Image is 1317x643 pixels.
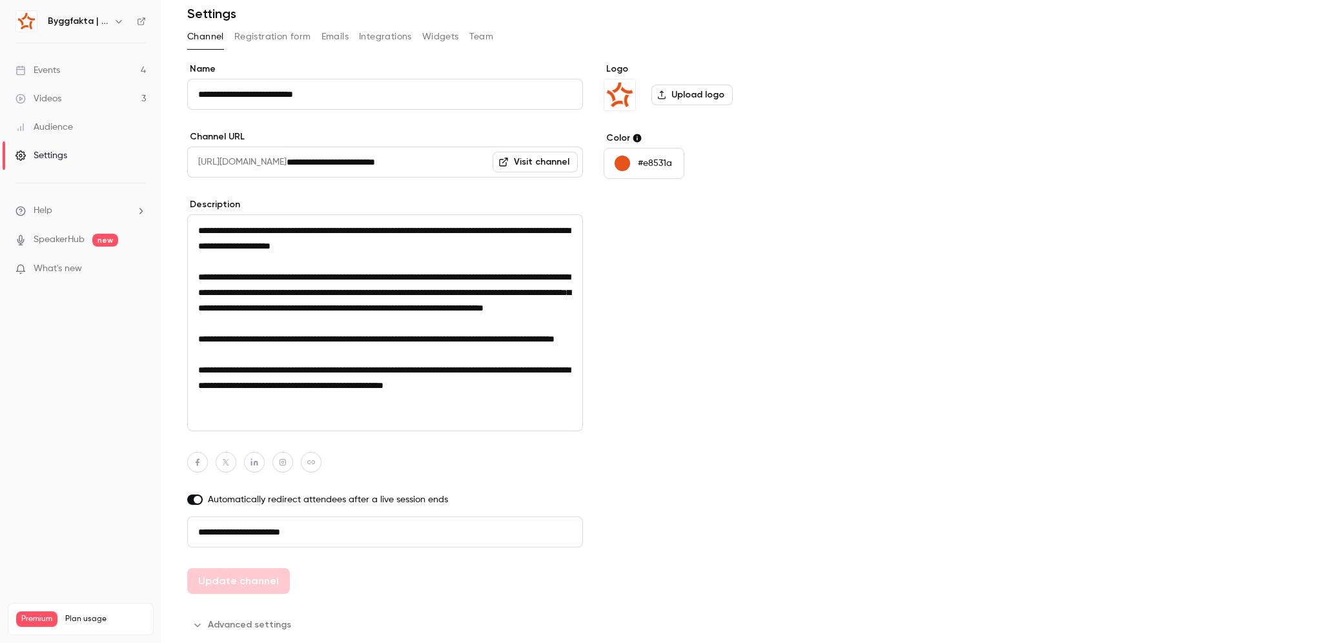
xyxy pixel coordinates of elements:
a: SpeakerHub [34,233,85,247]
h1: Settings [187,6,236,21]
img: Byggfakta | Powered by Hubexo [16,11,37,32]
label: Channel URL [187,130,583,143]
iframe: Noticeable Trigger [130,263,146,275]
label: Color [604,132,802,145]
button: Integrations [359,26,412,47]
span: Help [34,204,52,218]
button: Widgets [422,26,459,47]
span: Premium [16,611,57,627]
label: Upload logo [651,85,733,105]
button: Channel [187,26,224,47]
img: Byggfakta | Powered by Hubexo [604,79,635,110]
label: Automatically redirect attendees after a live session ends [187,493,583,506]
div: Audience [15,121,73,134]
label: Description [187,198,583,211]
div: Events [15,64,60,77]
label: Name [187,63,583,76]
div: Settings [15,149,67,162]
button: #e8531a [604,148,684,179]
label: Logo [604,63,802,76]
section: Logo [604,63,802,111]
button: Team [469,26,494,47]
button: Registration form [234,26,311,47]
span: new [92,234,118,247]
button: Emails [322,26,349,47]
span: What's new [34,262,82,276]
p: #e8531a [638,157,672,170]
li: help-dropdown-opener [15,204,146,218]
button: Advanced settings [187,615,299,635]
h6: Byggfakta | Powered by Hubexo [48,15,108,28]
span: Plan usage [65,614,145,624]
a: Visit channel [493,152,578,172]
span: [URL][DOMAIN_NAME] [187,147,287,178]
div: Videos [15,92,61,105]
